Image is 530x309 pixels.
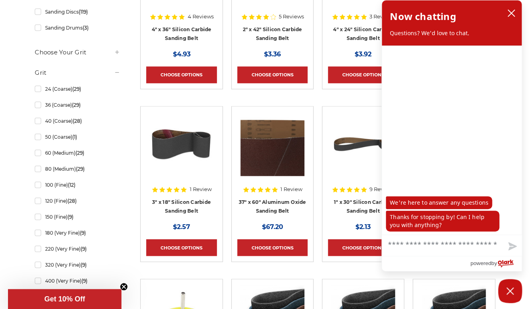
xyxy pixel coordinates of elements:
[81,261,87,267] span: (9)
[79,9,88,15] span: (119)
[35,178,120,192] a: 100 (Fine)
[8,289,121,309] div: Get 10% OffClose teaser
[35,114,120,128] a: 40 (Coarse)
[491,258,497,268] span: by
[146,112,216,182] a: 3" x 18" Silicon Carbide File Belt
[72,134,77,140] span: (1)
[502,237,522,256] button: Send message
[73,118,82,124] span: (28)
[173,50,190,58] span: $4.93
[146,66,216,83] a: Choose Options
[120,283,128,291] button: Close teaser
[81,245,87,251] span: (9)
[44,295,85,303] span: Get 10% Off
[328,239,398,256] a: Choose Options
[35,257,120,271] a: 320 (Very Fine)
[386,196,492,209] p: We're here to answer any questions
[67,198,77,204] span: (28)
[35,194,120,208] a: 120 (Fine)
[67,214,73,220] span: (9)
[35,130,120,144] a: 50 (Coarse)
[68,182,75,188] span: (12)
[328,66,398,83] a: Choose Options
[242,26,302,42] a: 2" x 42" Silicon Carbide Sanding Belt
[35,146,120,160] a: 60 (Medium)
[280,187,302,192] span: 1 Review
[72,86,81,92] span: (29)
[505,7,518,19] button: close chatbox
[498,279,522,303] button: Close Chatbox
[333,26,393,42] a: 4" x 24" Silicon Carbide Sanding Belt
[35,82,120,96] a: 24 (Coarse)
[35,68,120,78] h5: Grit
[173,223,190,231] span: $2.57
[187,14,213,19] span: 4 Reviews
[369,14,395,19] span: 3 Reviews
[83,25,89,31] span: (3)
[262,223,283,231] span: $67.20
[355,223,371,231] span: $2.13
[264,50,281,58] span: $3.36
[189,187,211,192] span: 1 Review
[151,26,211,42] a: 4" x 36" Silicon Carbide Sanding Belt
[35,98,120,112] a: 36 (Coarse)
[149,112,213,176] img: 3" x 18" Silicon Carbide File Belt
[35,21,120,35] a: Sanding Drums
[81,277,87,283] span: (9)
[386,211,499,231] p: Thanks for stopping by! Can I help you with anything?
[328,112,398,182] a: 1" x 30" Silicon Carbide File Belt
[75,150,84,156] span: (29)
[390,8,456,24] h2: Now chatting
[390,29,514,37] p: Questions? We'd love to chat.
[331,112,395,176] img: 1" x 30" Silicon Carbide File Belt
[470,256,522,271] a: Powered by Olark
[35,48,120,57] h5: Choose Your Grit
[237,239,308,256] a: Choose Options
[237,66,308,83] a: Choose Options
[35,273,120,287] a: 400 (Very Fine)
[152,199,211,214] a: 3" x 18" Silicon Carbide Sanding Belt
[72,102,81,108] span: (29)
[279,14,304,19] span: 5 Reviews
[237,112,308,182] a: 37" x 60" Aluminum Oxide Sanding Belt
[369,187,395,192] span: 9 Reviews
[76,166,85,172] span: (29)
[35,162,120,176] a: 80 (Medium)
[470,258,491,268] span: powered
[80,230,86,236] span: (9)
[146,239,216,256] a: Choose Options
[238,199,306,214] a: 37" x 60" Aluminum Oxide Sanding Belt
[382,46,522,235] div: chat
[35,241,120,255] a: 220 (Very Fine)
[334,199,393,214] a: 1" x 30" Silicon Carbide Sanding Belt
[35,210,120,224] a: 150 (Fine)
[240,112,304,176] img: 37" x 60" Aluminum Oxide Sanding Belt
[35,5,120,19] a: Sanding Discs
[355,50,371,58] span: $3.92
[35,226,120,240] a: 180 (Very Fine)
